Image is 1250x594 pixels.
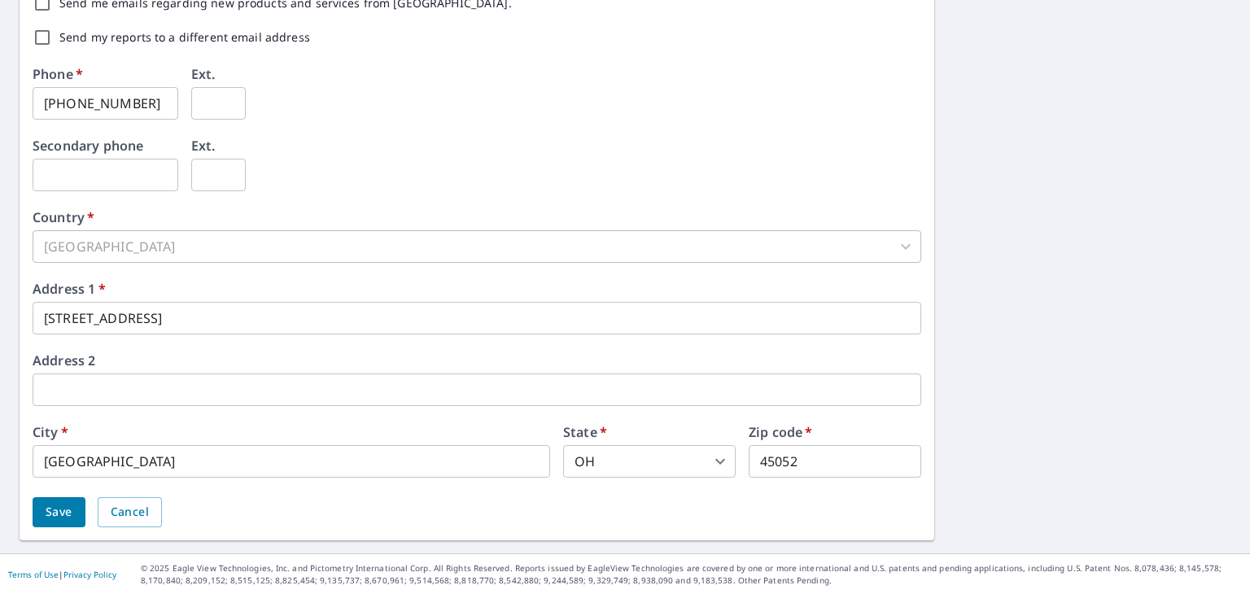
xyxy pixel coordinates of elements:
[749,426,813,439] label: Zip code
[63,569,116,580] a: Privacy Policy
[33,139,143,152] label: Secondary phone
[563,445,736,478] div: OH
[141,562,1242,587] p: © 2025 Eagle View Technologies, Inc. and Pictometry International Corp. All Rights Reserved. Repo...
[8,570,116,579] p: |
[33,230,921,263] div: [GEOGRAPHIC_DATA]
[46,502,72,522] span: Save
[191,139,216,152] label: Ext.
[563,426,607,439] label: State
[59,32,310,43] label: Send my reports to a different email address
[33,497,85,527] button: Save
[33,282,106,295] label: Address 1
[33,211,94,224] label: Country
[98,497,162,527] button: Cancel
[33,426,68,439] label: City
[111,502,149,522] span: Cancel
[191,68,216,81] label: Ext.
[8,569,59,580] a: Terms of Use
[33,68,83,81] label: Phone
[33,354,95,367] label: Address 2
